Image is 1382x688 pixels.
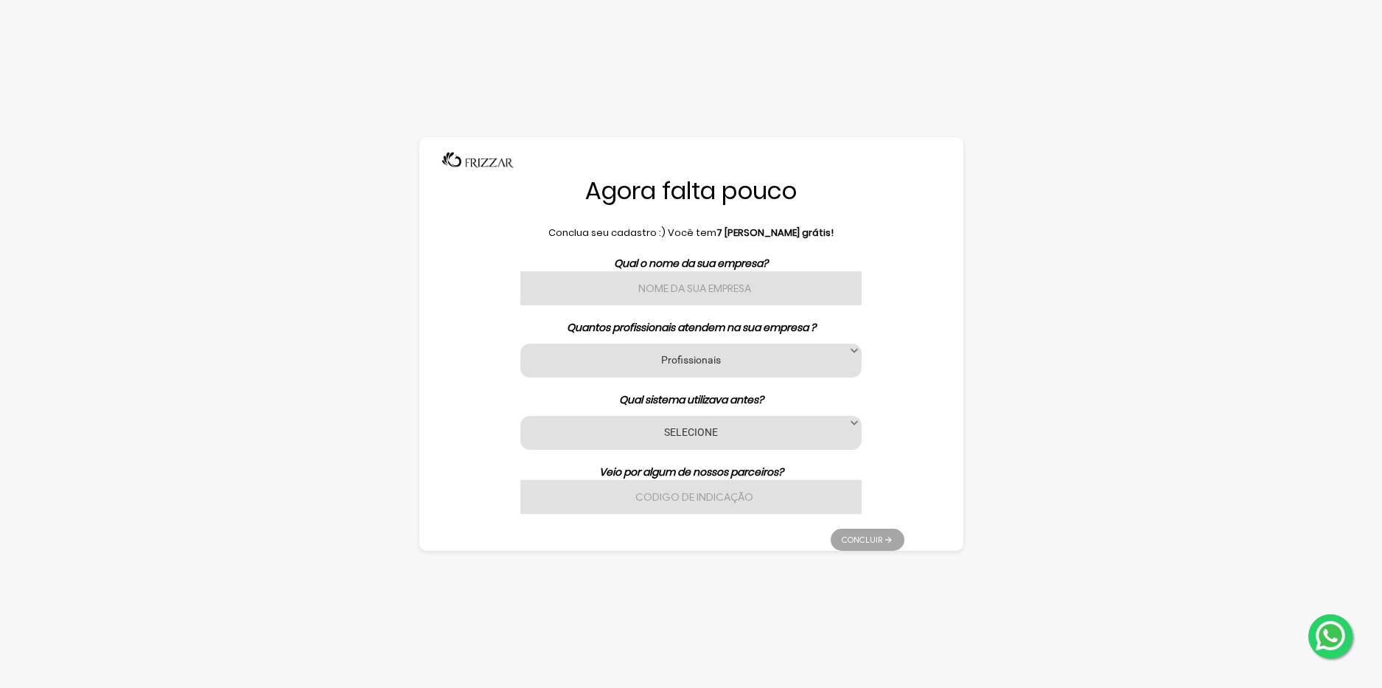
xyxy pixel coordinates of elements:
[478,226,904,240] p: Conclua seu cadastro :) Você tem
[478,392,904,408] p: Qual sistema utilizava antes?
[520,271,861,305] input: Nome da sua empresa
[1313,618,1348,653] img: whatsapp.png
[478,465,904,480] p: Veio por algum de nossos parceiros?
[478,256,904,271] p: Qual o nome da sua empresa?
[716,226,834,240] b: 7 [PERSON_NAME] grátis!
[539,352,842,366] label: Profissionais
[478,320,904,336] p: Quantos profissionais atendem na sua empresa ?
[539,425,842,439] label: SELECIONE
[478,176,904,206] h1: Agora falta pouco
[520,480,861,514] input: Codigo de indicação
[831,521,904,551] ul: Pagination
